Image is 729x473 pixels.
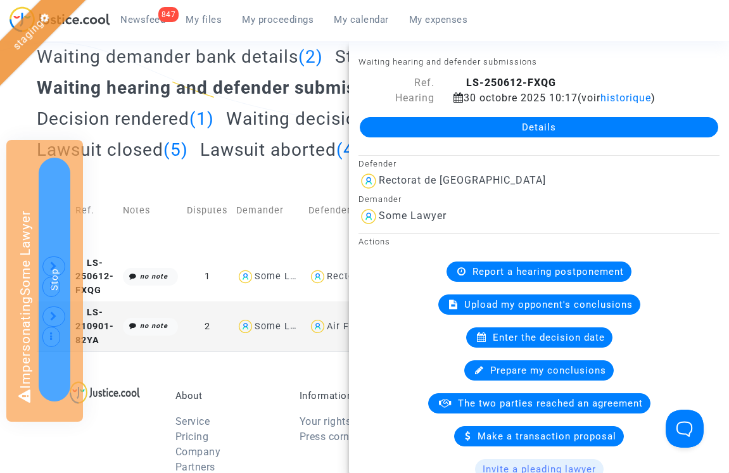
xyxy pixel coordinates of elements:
[490,365,606,376] span: Prepare my conclusions
[300,415,352,427] a: Your rights
[360,117,718,137] a: Details
[232,10,324,29] a: My proceedings
[336,139,361,160] span: (4)
[298,46,323,67] span: (2)
[478,431,616,442] span: Make a transaction proposal
[458,398,643,409] span: The two parties reached an agreement
[334,14,389,25] span: My calendar
[49,268,60,291] span: Stop
[308,268,327,286] img: icon-user.svg
[200,139,361,161] h2: Lawsuit aborted
[666,410,704,448] iframe: Help Scout Beacon - Open
[71,170,118,252] td: Ref.
[399,10,478,29] a: My expenses
[300,431,358,443] a: Press corner
[10,6,110,32] img: jc-logo.svg
[327,321,376,332] div: Air France
[175,431,209,443] a: Pricing
[186,14,222,25] span: My files
[39,158,70,401] button: Stop
[379,210,447,222] div: Some Lawyer
[175,415,210,427] a: Service
[308,317,327,336] img: icon-user.svg
[189,108,214,129] span: (1)
[255,321,318,332] div: Some Lawyer
[236,268,255,286] img: icon-user.svg
[335,46,481,68] h2: Stepped down
[232,170,304,252] td: Demander
[6,140,83,422] div: Impersonating
[304,170,431,252] td: Defender
[349,91,444,106] div: Hearing
[175,461,215,473] a: Partners
[324,10,399,29] a: My calendar
[327,271,483,282] div: Rectorat de [GEOGRAPHIC_DATA]
[600,92,651,104] span: historique
[409,14,468,25] span: My expenses
[466,77,556,89] b: LS-250612-FXQG
[118,170,183,252] td: Notes
[358,171,379,191] img: icon-user.svg
[349,75,444,91] div: Ref.
[379,174,546,186] div: Rectorat de [GEOGRAPHIC_DATA]
[175,10,232,29] a: My files
[70,381,140,404] img: logo-lg.svg
[110,10,175,29] a: 847Newsfeed
[493,332,605,343] span: Enter the decision date
[37,139,188,161] h2: Lawsuit closed
[358,206,379,227] img: icon-user.svg
[140,272,168,281] i: no note
[358,57,537,66] small: Waiting hearing and defender submissions
[358,194,402,204] small: Demander
[75,307,114,345] span: LS-210901-82YA
[10,17,46,53] a: staging
[75,258,114,296] span: LS-250612-FXQG
[472,266,624,277] span: Report a hearing postponement
[300,390,405,401] p: Information
[182,252,232,302] td: 1
[175,390,281,401] p: About
[182,170,232,252] td: Disputes
[37,77,426,99] h2: Waiting hearing and defender submissions
[358,237,390,246] small: Actions
[163,139,188,160] span: (5)
[358,159,396,168] small: Defender
[242,14,314,25] span: My proceedings
[578,92,656,104] span: (voir )
[140,322,168,330] i: no note
[444,91,697,106] div: 30 octobre 2025 10:17
[158,7,179,22] div: 847
[226,108,583,130] h2: Waiting decision execution for too long
[255,271,318,282] div: Some Lawyer
[175,446,221,458] a: Company
[236,317,255,336] img: icon-user.svg
[37,108,214,130] h2: Decision rendered
[120,14,165,25] span: Newsfeed
[37,46,323,68] h2: Waiting demander bank details
[182,301,232,351] td: 2
[464,299,633,310] span: Upload my opponent's conclusions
